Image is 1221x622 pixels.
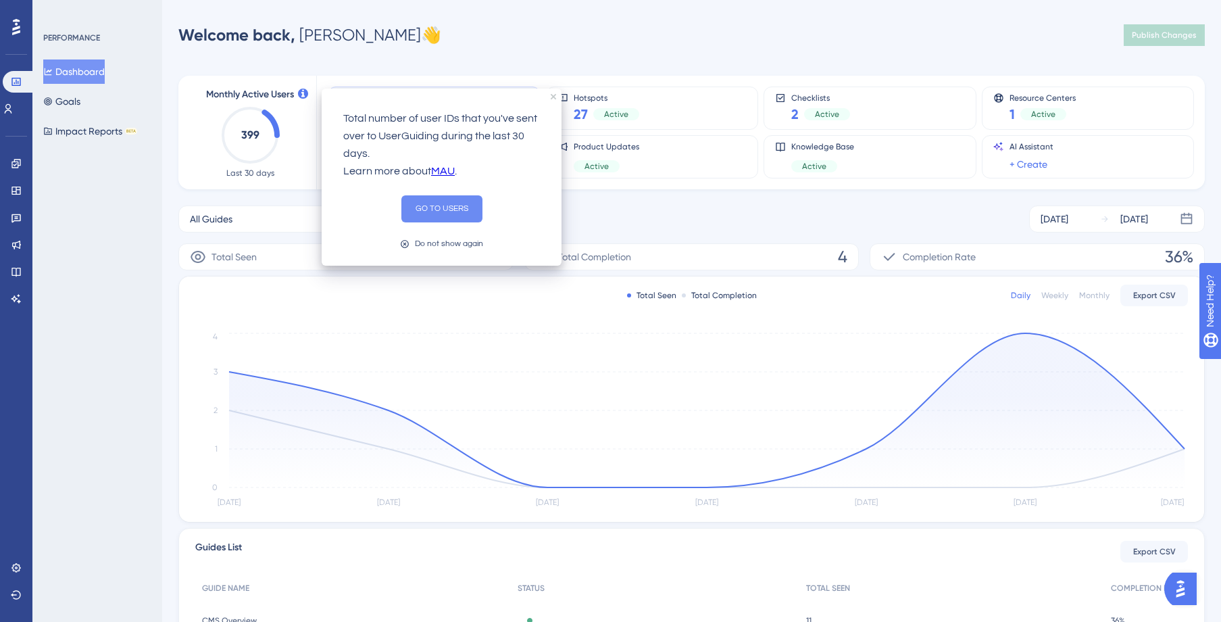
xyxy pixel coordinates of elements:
[343,163,540,181] p: Learn more about .
[802,161,826,172] span: Active
[1014,498,1037,507] tspan: [DATE]
[202,583,249,594] span: GUIDE NAME
[1111,583,1181,594] span: COMPLETION RATE
[43,119,137,143] button: Impact ReportsBETA
[178,24,441,46] div: [PERSON_NAME] 👋
[815,109,839,120] span: Active
[574,93,639,102] span: Hotspots
[415,237,483,250] div: Do not show again
[214,406,218,415] tspan: 2
[377,498,400,507] tspan: [DATE]
[125,128,137,135] div: BETA
[557,249,631,265] span: Total Completion
[574,105,588,124] span: 27
[584,161,609,172] span: Active
[195,540,242,564] span: Guides List
[1010,141,1053,152] span: AI Assistant
[178,25,295,45] span: Welcome back,
[1120,285,1188,306] button: Export CSV
[1031,109,1055,120] span: Active
[806,583,850,594] span: TOTAL SEEN
[518,583,545,594] span: STATUS
[903,249,976,265] span: Completion Rate
[1041,211,1068,227] div: [DATE]
[855,498,878,507] tspan: [DATE]
[43,59,105,84] button: Dashboard
[1124,24,1205,46] button: Publish Changes
[1010,93,1076,102] span: Resource Centers
[1010,105,1015,124] span: 1
[218,498,241,507] tspan: [DATE]
[838,246,847,268] span: 4
[791,93,850,102] span: Checklists
[32,3,84,20] span: Need Help?
[1011,290,1030,301] div: Daily
[43,32,100,43] div: PERFORMANCE
[695,498,718,507] tspan: [DATE]
[627,290,676,301] div: Total Seen
[791,141,854,152] span: Knowledge Base
[431,163,455,181] a: MAU
[43,89,80,114] button: Goals
[190,211,232,227] span: All Guides
[1132,30,1197,41] span: Publish Changes
[215,444,218,454] tspan: 1
[1161,498,1184,507] tspan: [DATE]
[401,195,482,222] button: GO TO USERS
[211,249,257,265] span: Total Seen
[1165,246,1193,268] span: 36%
[1133,290,1176,301] span: Export CSV
[1079,290,1110,301] div: Monthly
[178,206,419,233] button: All Guides
[1120,211,1148,227] div: [DATE]
[1133,546,1176,557] span: Export CSV
[604,109,628,120] span: Active
[1041,290,1068,301] div: Weekly
[212,483,218,492] tspan: 0
[214,367,218,377] tspan: 3
[682,290,757,301] div: Total Completion
[1010,156,1047,172] a: + Create
[1164,569,1205,609] iframe: UserGuiding AI Assistant Launcher
[206,87,294,103] span: Monthly Active Users
[536,498,559,507] tspan: [DATE]
[574,141,639,152] span: Product Updates
[551,94,556,99] div: close tooltip
[226,168,274,178] span: Last 30 days
[213,332,218,341] tspan: 4
[241,128,259,141] text: 399
[791,105,799,124] span: 2
[343,110,540,163] p: Total number of user IDs that you've sent over to UserGuiding during the last 30 days.
[1120,541,1188,563] button: Export CSV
